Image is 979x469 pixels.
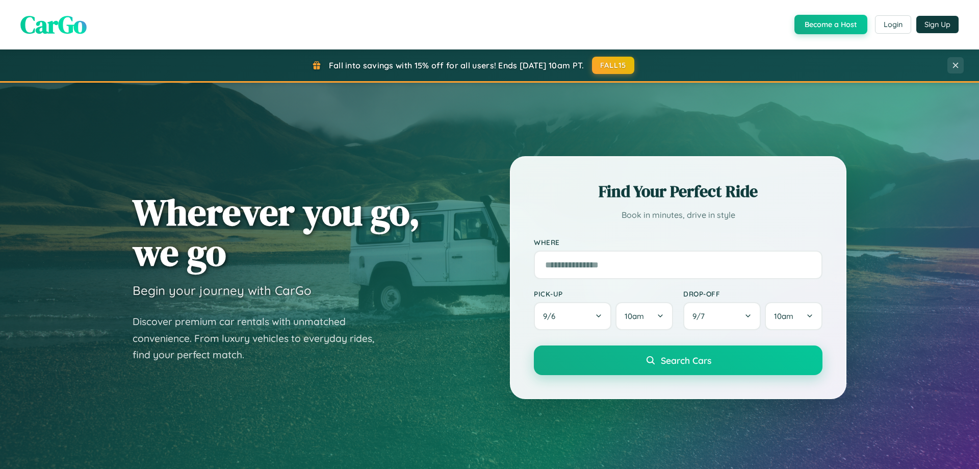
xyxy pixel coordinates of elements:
[683,302,761,330] button: 9/7
[534,345,822,375] button: Search Cars
[534,289,673,298] label: Pick-up
[916,16,959,33] button: Sign Up
[329,60,584,70] span: Fall into savings with 15% off for all users! Ends [DATE] 10am PT.
[592,57,635,74] button: FALL15
[534,302,611,330] button: 9/6
[625,311,644,321] span: 10am
[875,15,911,34] button: Login
[683,289,822,298] label: Drop-off
[765,302,822,330] button: 10am
[534,208,822,223] p: Book in minutes, drive in style
[692,311,710,321] span: 9 / 7
[20,8,87,41] span: CarGo
[133,283,312,298] h3: Begin your journey with CarGo
[615,302,673,330] button: 10am
[534,238,822,246] label: Where
[133,313,388,363] p: Discover premium car rentals with unmatched convenience. From luxury vehicles to everyday rides, ...
[794,15,867,34] button: Become a Host
[534,180,822,203] h2: Find Your Perfect Ride
[774,311,793,321] span: 10am
[543,311,560,321] span: 9 / 6
[133,192,420,273] h1: Wherever you go, we go
[661,355,711,366] span: Search Cars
